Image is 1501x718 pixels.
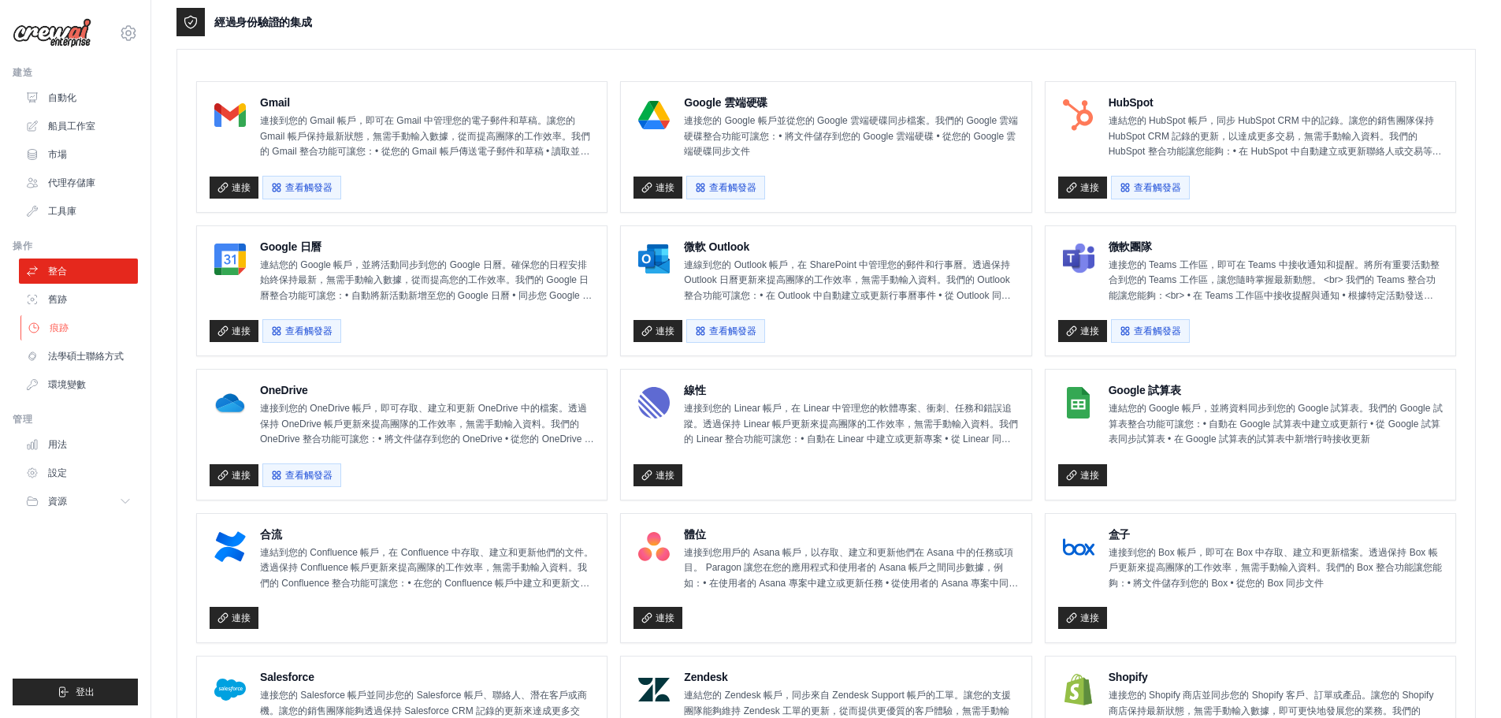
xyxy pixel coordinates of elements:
font: HubSpot [1109,96,1154,109]
a: 自動化 [19,85,138,110]
img: Asana 標誌 [638,531,670,563]
font: 連接您的 Teams 工作區，即可在 Teams 中接收通知和提醒。將所有重要活動整合到您的 Teams 工作區，讓您隨時掌握最新動態。 <br> 我們的 Teams 整合功能讓您能夠：<br>... [1109,259,1440,317]
button: 查看觸發器 [1111,176,1190,199]
font: 連接 [1080,182,1099,193]
a: 整合 [19,259,138,284]
a: 舊跡 [19,287,138,312]
a: 設定 [19,460,138,485]
font: 連接到您的 OneDrive 帳戶，即可存取、建立和更新 OneDrive 中的檔案。透過保持 OneDrive 帳戶更新來提高團隊的工作效率，無需手動輸入資料。我們的 OneDrive 整合功... [260,403,594,460]
img: Shopify 標誌 [1063,674,1094,705]
font: 連接 [656,470,674,481]
button: 查看觸發器 [686,319,765,343]
button: 查看觸發器 [686,176,765,199]
a: 用法 [19,432,138,457]
font: OneDrive [260,384,308,396]
font: 自動化 [48,92,76,103]
font: 連結您的 Google 帳戶，並將活動同步到您的 Google 日曆。確保您的日程安排始終保持最新，無需手動輸入數據​​，從而提高您的工作效率。我們的 Google 日曆整合功能可讓您：• 自動... [260,259,592,317]
font: 連接 [1080,326,1099,337]
font: 連線到您的 Outlook 帳戶，在 SharePoint 中管理您的郵件和行事曆。透過保持 Outlook 日曆更新來提高團隊的工作效率，無需手動輸入資料。我們的 Outlook 整合功能可讓... [684,259,1010,317]
font: 連接到您的 Linear 帳戶，在 Linear 中管理您的軟體專案、衝刺、任務和錯誤追蹤。透過保持 Linear 帳戶更新來提高團隊的工作效率，無需手動輸入資料。我們的 Linear 整合功能... [684,403,1018,460]
font: 連結到您的 Confluence 帳戶，在 Confluence 中存取、建立和更新他們的文件。透過保持 Confluence 帳戶更新來提高團隊的工作效率，無需手動輸入資料。我們的 Confl... [260,547,593,605]
font: Salesforce [260,671,314,683]
button: 資源 [19,489,138,514]
button: 查看觸發器 [262,176,341,199]
font: 查看觸發器 [285,182,333,193]
font: 連接 [232,612,251,623]
font: Gmail [260,96,290,109]
img: Salesforce 標誌 [214,674,246,705]
font: 連接 [1080,470,1099,481]
button: 查看觸發器 [262,319,341,343]
font: 查看觸發器 [1134,326,1181,337]
font: 微軟 Outlook [684,240,749,253]
font: 連接 [656,612,674,623]
font: 資源 [48,496,67,507]
img: Gmail 標誌 [214,99,246,131]
font: 整合 [48,266,67,277]
font: 合流 [260,528,282,541]
font: Shopify [1109,671,1148,683]
font: 體位 [684,528,706,541]
font: 建造 [13,67,32,78]
font: 代理存儲庫 [48,177,95,188]
img: Zendesk 標誌 [638,674,670,705]
font: 連接 [1080,612,1099,623]
font: 盒子 [1109,528,1131,541]
font: 查看觸發器 [709,326,756,337]
button: 登出 [13,679,138,705]
font: 環境變數 [48,379,86,390]
img: HubSpot 標誌 [1063,99,1094,131]
font: 痕跡 [50,322,69,333]
button: 查看觸發器 [262,463,341,487]
img: 線性標誌 [638,387,670,419]
img: Google 試算表標誌 [1063,387,1094,419]
a: 市場 [19,142,138,167]
font: 船員工作室 [48,121,95,132]
img: 標識 [13,18,91,48]
font: 舊跡 [48,294,67,305]
font: 線性 [684,384,706,396]
img: Google 日曆標誌 [214,244,246,275]
img: Google Drive 標誌 [638,99,670,131]
img: OneDrive 標誌 [214,387,246,419]
a: 船員工作室 [19,113,138,139]
font: 連接到您的 Gmail 帳戶，即可在 Gmail 中管理您的電子郵件和草稿。讓您的 Gmail 帳戶保持最新狀態，無需手動輸入數據​​，從而提高團隊的工作效率。我們的 Gmail 整合功能可讓您... [260,115,593,188]
font: Zendesk [684,671,727,683]
font: 用法 [48,439,67,450]
font: 查看觸發器 [1134,182,1181,193]
font: Google 日曆 [260,240,321,253]
font: 法學碩士聯絡方式 [48,351,124,362]
a: 工具庫 [19,199,138,224]
font: 登出 [76,686,95,698]
font: 市場 [48,149,67,160]
font: 連結您的 HubSpot 帳戶，同步 HubSpot CRM 中的記錄。讓您的銷售團隊保持 HubSpot CRM 記錄的更新，以達成更多交易，無需手動輸入資料。我們的 HubSpot 整合功能... [1109,115,1442,173]
font: 連接 [232,182,251,193]
font: 查看觸發器 [285,470,333,481]
a: 代理存儲庫 [19,170,138,195]
font: 工具庫 [48,206,76,217]
font: 連接 [232,326,251,337]
font: 連接 [232,470,251,481]
font: 查看觸發器 [709,182,756,193]
font: 連接到您的 Box 帳戶，即可在 Box 中存取、建立和更新檔案。透過保持 Box 帳戶更新來提高團隊的工作效率，無需手動輸入資料。我們的 Box 整合功能讓您能夠：• 將文件儲存到您的 Box... [1109,547,1442,589]
font: 微軟團隊 [1109,240,1152,253]
a: 痕跡 [20,315,139,340]
font: 連接 [656,326,674,337]
font: Google 雲端硬碟 [684,96,767,109]
font: 操作 [13,240,32,251]
font: 連接 [656,182,674,193]
font: 連結您的 Google 帳戶，並將資料同步到您的 Google 試算表。我們的 Google 試算表整合功能可讓您：• 自動在 Google 試算表中建立或更新行 • 從 Google 試算表同... [1109,403,1443,445]
img: Microsoft Teams 標誌 [1063,244,1094,275]
a: 環境變數 [19,372,138,397]
font: 設定 [48,467,67,478]
a: 法學碩士聯絡方式 [19,344,138,369]
font: 管理 [13,414,32,425]
font: 查看觸發器 [285,326,333,337]
button: 查看觸發器 [1111,319,1190,343]
img: Microsoft Outlook 標誌 [638,244,670,275]
img: Confluence 標誌 [214,531,246,563]
font: Google 試算表 [1109,384,1181,396]
font: 連接到您用戶的 Asana 帳戶，以存取、建立和更新他們在 Asana 中的任務或項目。 Paragon 讓您在您的應用程式和使用者的 Asana 帳戶之間同步數據，例如：• 在使用者的 Asa... [684,547,1018,605]
font: 連接您的 Google 帳戶並從您的 Google 雲端硬碟同步檔案。我們的 Google 雲端硬碟整合功能可讓您：• 將文件儲存到您的 Google 雲端硬碟 • 從您的 Google 雲端硬... [684,115,1018,157]
font: 經過身份驗證的集成 [214,16,311,28]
